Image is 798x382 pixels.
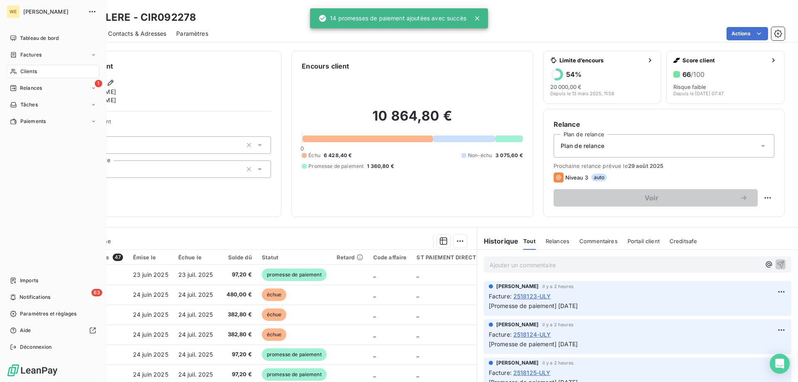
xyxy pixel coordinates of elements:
[566,70,581,79] h6: 54 %
[495,152,523,159] span: 3 075,60 €
[489,368,512,377] span: Facture :
[673,84,706,90] span: Risque faible
[67,118,271,130] span: Propriétés Client
[73,10,196,25] h3: CIRCULERE - CIR092278
[543,51,662,104] button: Limite d’encours54%20 000,00 €Depuis le 13 mars 2025, 11:58
[262,254,327,261] div: Statut
[628,163,664,169] span: 29 août 2025
[178,351,213,358] span: 24 juil. 2025
[308,152,320,159] span: Échu
[564,195,739,201] span: Voir
[227,370,252,379] span: 97,20 €
[337,254,363,261] div: Retard
[7,65,99,78] a: Clients
[7,324,99,337] a: Aide
[50,61,271,71] h6: Informations client
[367,163,394,170] span: 1 360,80 €
[513,292,551,301] span: 2518123-ULY
[7,307,99,320] a: Paramètres et réglages
[682,57,767,64] span: Score client
[496,283,539,290] span: [PERSON_NAME]
[673,91,724,96] span: Depuis le [DATE] 07:47
[133,371,168,378] span: 24 juin 2025
[300,145,304,152] span: 0
[666,51,785,104] button: Score client66/100Risque faibleDepuis le [DATE] 07:47
[7,274,99,287] a: Imports
[262,288,287,301] span: échue
[554,163,774,169] span: Prochaine relance prévue le
[579,238,618,244] span: Commentaires
[559,57,644,64] span: Limite d’encours
[176,30,208,38] span: Paramètres
[227,291,252,299] span: 480,00 €
[373,331,376,338] span: _
[373,254,407,261] div: Code affaire
[727,27,768,40] button: Actions
[373,271,376,278] span: _
[489,302,578,309] span: [Promesse de paiement] [DATE]
[133,331,168,338] span: 24 juin 2025
[628,238,660,244] span: Portail client
[20,35,59,42] span: Tableau de bord
[7,5,20,18] div: WE
[770,354,790,374] div: Open Intercom Messenger
[20,51,42,59] span: Factures
[324,152,352,159] span: 6 428,40 €
[542,360,574,365] span: il y a 2 heures
[178,291,213,298] span: 24 juil. 2025
[670,238,697,244] span: Creditsafe
[477,236,519,246] h6: Historique
[373,351,376,358] span: _
[373,291,376,298] span: _
[262,368,327,381] span: promesse de paiement
[227,311,252,319] span: 382,80 €
[227,254,252,261] div: Solde dû
[682,70,704,79] h6: 66
[416,351,419,358] span: _
[20,343,52,351] span: Déconnexion
[373,311,376,318] span: _
[542,284,574,289] span: il y a 2 heures
[513,368,551,377] span: 2518125-ULY
[95,80,102,87] span: 1
[23,8,83,15] span: [PERSON_NAME]
[554,189,758,207] button: Voir
[416,271,419,278] span: _
[227,271,252,279] span: 97,20 €
[550,84,581,90] span: 20 000,00 €
[7,364,58,377] img: Logo LeanPay
[416,254,476,261] div: ST PAIEMENT DIRECT
[178,254,217,261] div: Échue le
[496,359,539,367] span: [PERSON_NAME]
[546,238,569,244] span: Relances
[691,70,704,79] span: /100
[178,331,213,338] span: 24 juil. 2025
[302,108,522,133] h2: 10 864,80 €
[227,350,252,359] span: 97,20 €
[20,118,46,125] span: Paiements
[133,271,168,278] span: 23 juin 2025
[262,348,327,361] span: promesse de paiement
[91,289,102,296] span: 63
[318,11,466,26] div: 14 promesses de paiement ajoutées avec succès
[7,115,99,128] a: Paiements
[7,81,99,95] a: 1Relances
[133,351,168,358] span: 24 juin 2025
[550,91,614,96] span: Depuis le 13 mars 2025, 11:58
[523,238,536,244] span: Tout
[133,254,168,261] div: Émise le
[565,174,588,181] span: Niveau 3
[416,331,419,338] span: _
[373,371,376,378] span: _
[20,277,38,284] span: Imports
[308,163,364,170] span: Promesse de paiement
[262,328,287,341] span: échue
[133,291,168,298] span: 24 juin 2025
[178,271,213,278] span: 23 juil. 2025
[468,152,492,159] span: Non-échu
[178,371,213,378] span: 24 juil. 2025
[489,292,512,301] span: Facture :
[227,330,252,339] span: 382,80 €
[513,330,551,339] span: 2518124-ULY
[591,174,607,181] span: auto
